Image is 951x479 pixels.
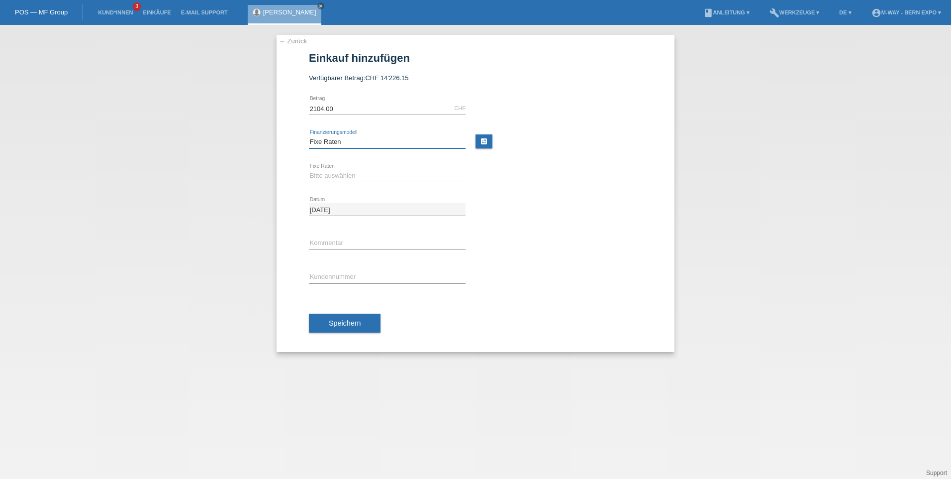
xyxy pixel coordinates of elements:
[279,37,307,45] a: ← Zurück
[698,9,755,15] a: bookAnleitung ▾
[176,9,233,15] a: E-Mail Support
[309,52,642,64] h1: Einkauf hinzufügen
[834,9,856,15] a: DE ▾
[309,74,642,82] div: Verfügbarer Betrag:
[138,9,176,15] a: Einkäufe
[926,470,947,477] a: Support
[93,9,138,15] a: Kund*innen
[309,314,380,333] button: Speichern
[703,8,713,18] i: book
[764,9,825,15] a: buildWerkzeuge ▾
[365,74,408,82] span: CHF 14'226.15
[317,2,324,9] a: close
[866,9,946,15] a: account_circlem-way - Bern Expo ▾
[329,319,361,327] span: Speichern
[480,137,488,145] i: calculate
[318,3,323,8] i: close
[133,2,141,11] span: 3
[263,8,316,16] a: [PERSON_NAME]
[475,134,492,148] a: calculate
[769,8,779,18] i: build
[15,8,68,16] a: POS — MF Group
[871,8,881,18] i: account_circle
[454,105,466,111] div: CHF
